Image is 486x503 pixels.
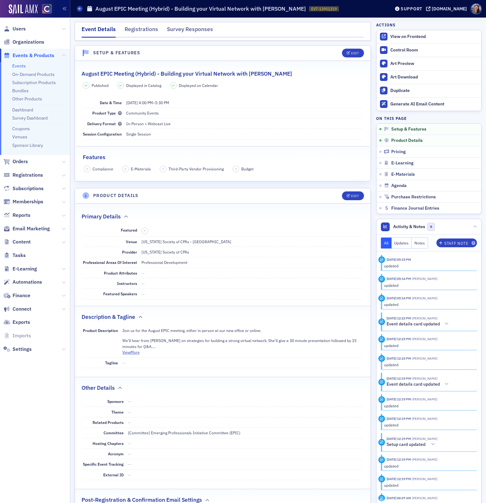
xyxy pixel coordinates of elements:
[426,7,469,11] button: [DOMAIN_NAME]
[432,6,467,12] div: [DOMAIN_NAME]
[411,397,437,401] span: Lindsay Moore
[378,396,385,403] div: Update
[3,198,43,205] a: Memberships
[13,265,37,272] span: E-Learning
[126,239,137,244] span: Venue
[3,346,32,353] a: Settings
[391,126,426,132] span: Setup & Features
[387,381,451,388] button: Event details card updated
[13,198,43,205] span: Memberships
[82,70,292,78] h2: August EPIC Meeting (Hybrid) - Building your Virtual Network with [PERSON_NAME]
[378,415,385,422] div: Update
[3,306,31,313] a: Connect
[142,291,145,296] span: —
[122,360,126,365] span: —
[387,321,440,327] h5: Event details card updated
[377,57,481,70] a: Art Preview
[122,349,140,355] button: ViewMore
[391,172,415,177] span: E-Materials
[3,319,30,326] a: Exports
[13,25,26,32] span: Users
[392,238,412,249] button: Updates
[12,80,56,85] a: Subscription Products
[128,399,131,404] span: —
[411,376,437,381] span: Lindsay Moore
[444,242,468,245] div: Staff Note
[3,332,31,339] a: Imports
[3,292,30,299] a: Finance
[108,451,124,456] span: Acronym
[377,70,481,84] a: Art Download
[3,225,50,232] a: Email Marketing
[142,260,187,265] div: Professional Development
[384,263,473,269] div: updated
[92,110,122,115] span: Product Type
[126,131,151,136] span: Single Session
[351,51,359,55] div: Edit
[142,239,231,244] span: [US_STATE] Society of CPAs - [GEOGRAPHIC_DATA]
[376,115,482,121] h4: On this page
[13,292,30,299] span: Finance
[12,88,29,94] a: Bundles
[391,183,407,189] span: Agenda
[390,74,478,80] div: Art Download
[128,462,131,467] span: —
[13,39,44,45] span: Organizations
[12,63,26,69] a: Events
[411,316,437,320] span: Lindsay Moore
[411,477,437,481] span: Lindsay Moore
[103,472,124,477] span: External ID
[401,6,422,12] div: Support
[13,346,32,353] span: Settings
[142,281,145,286] span: —
[351,194,359,198] div: Edit
[93,166,113,172] span: Compliance
[13,306,31,313] span: Connect
[378,355,385,362] div: Update
[126,100,138,105] span: [DATE]
[13,185,44,192] span: Subscriptions
[3,185,44,192] a: Subscriptions
[3,52,54,59] a: Events & Products
[391,206,439,211] span: Finance Journal Entries
[13,238,31,245] span: Content
[377,84,481,97] button: Duplicate
[376,22,396,28] h4: Actions
[12,72,55,77] a: On-Demand Products
[411,356,437,361] span: Lindsay Moore
[82,384,115,392] h2: Other Details
[390,101,478,107] div: Generate AI Email Content
[142,270,145,276] span: —
[387,397,411,401] time: 8/7/2025 12:19 PM
[378,476,385,482] div: Update
[93,420,124,425] span: Related Products
[162,167,164,171] span: –
[95,5,306,13] h1: August EPIC Meeting (Hybrid) - Building your Virtual Network with [PERSON_NAME]
[378,318,385,325] div: Activity
[117,281,137,286] span: Instructors
[384,463,473,469] div: updated
[387,337,411,341] time: 8/7/2025 12:23 PM
[384,403,473,409] div: updated
[126,100,169,105] span: –
[92,83,109,88] span: Published
[391,138,423,143] span: Product Details
[3,212,30,219] a: Reports
[82,313,135,321] h2: Description & Tagline
[387,321,451,327] button: Event details card updated
[378,495,385,501] div: Update
[126,110,159,115] span: Community Events
[144,228,146,233] span: –
[378,457,385,463] div: Update
[104,270,137,276] span: Product Attributes
[391,160,414,166] span: E-Learning
[121,227,137,233] span: Featured
[387,442,425,447] h5: Setup card updated
[387,316,411,320] time: 8/7/2025 12:23 PM
[139,100,153,105] time: 4:00 PM
[83,328,118,333] span: Product Description
[131,166,151,172] span: E-Materials
[128,451,131,456] span: —
[128,409,131,415] span: —
[13,158,28,165] span: Orders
